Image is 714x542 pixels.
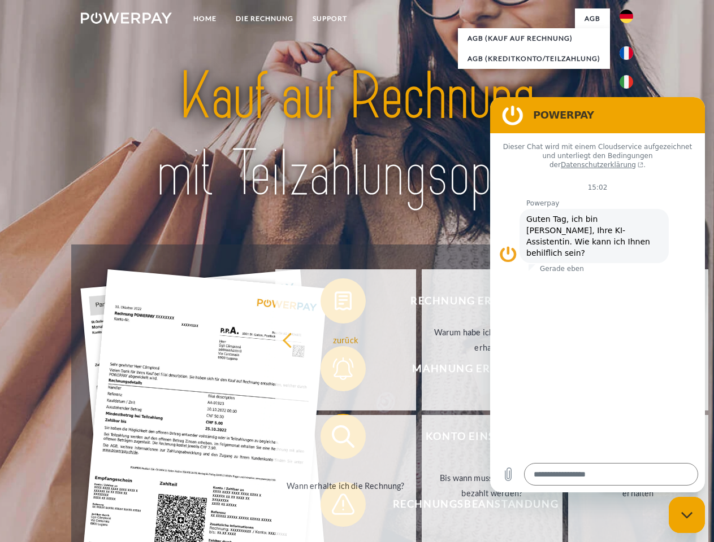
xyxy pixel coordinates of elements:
a: agb [575,8,610,29]
img: de [620,10,633,23]
iframe: Schaltfläche zum Öffnen des Messaging-Fensters; Konversation läuft [669,497,705,533]
a: SUPPORT [303,8,357,29]
img: title-powerpay_de.svg [108,54,606,216]
a: DIE RECHNUNG [226,8,303,29]
div: Bis wann muss die Rechnung bezahlt werden? [429,470,556,501]
div: Wann erhalte ich die Rechnung? [282,478,409,493]
img: logo-powerpay-white.svg [81,12,172,24]
a: AGB (Kreditkonto/Teilzahlung) [458,49,610,69]
div: zurück [282,332,409,347]
div: Warum habe ich eine Rechnung erhalten? [429,325,556,355]
img: it [620,75,633,89]
iframe: Messaging-Fenster [490,97,705,492]
a: Home [184,8,226,29]
a: AGB (Kauf auf Rechnung) [458,28,610,49]
img: fr [620,46,633,60]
